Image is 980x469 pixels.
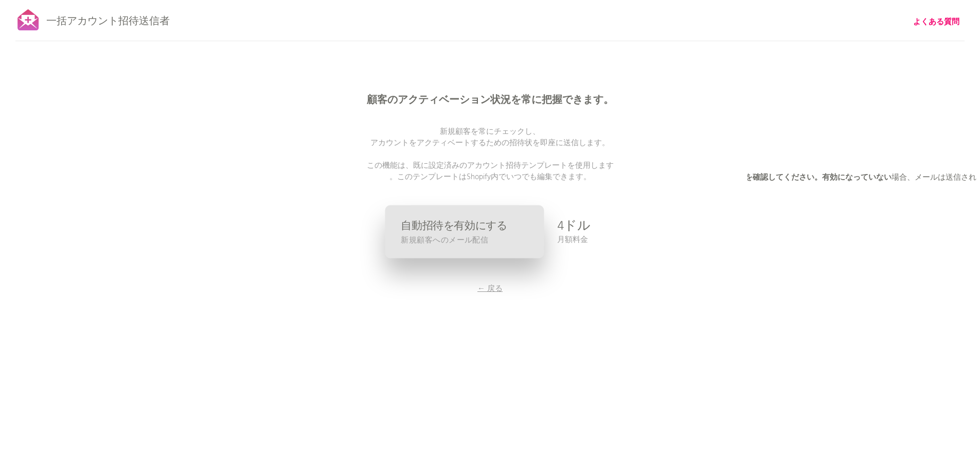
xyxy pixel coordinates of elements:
font: 。このテンプレートはShopify内でいつでも編集できます。 [389,171,591,183]
font: 自動招待を有効にする [401,218,507,235]
font: 月額料金 [557,234,588,246]
font: 「有効」になっていないことを確認してください。有効になっていない [645,171,892,184]
a: 自動招待を有効にする 新規顧客へのメール配信 [385,205,544,258]
font: この機能は、既に設定済みのアカウント招待テンプレートを使用します [367,160,614,172]
font: 新規顧客を常にチェックし、 [440,126,540,138]
font: 新規顧客へのメール配信 [401,234,488,247]
font: アカウントをアクティベートするための招待状を即座に送信します。 [370,137,610,149]
font: 顧客のアクティベーション状況を常に把握できます。 [367,92,614,109]
font: 一括アカウント招待送信者 [46,13,170,30]
a: よくある質問 [913,16,959,28]
font: 4ドル [557,216,591,237]
font: ← 戻る [477,283,503,295]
